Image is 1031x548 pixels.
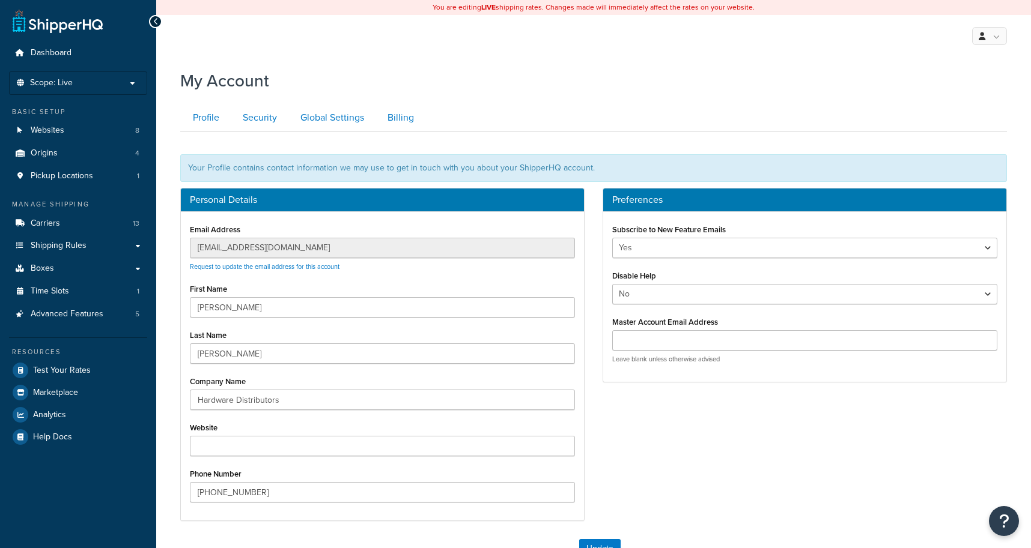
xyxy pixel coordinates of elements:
a: Websites 8 [9,119,147,142]
li: Time Slots [9,280,147,303]
a: Test Your Rates [9,360,147,381]
div: Basic Setup [9,107,147,117]
label: Company Name [190,377,246,386]
button: Open Resource Center [989,506,1019,536]
b: LIVE [481,2,496,13]
span: 5 [135,309,139,319]
a: Billing [375,104,424,131]
label: Email Address [190,225,240,234]
span: Shipping Rules [31,241,87,251]
a: Security [230,104,287,131]
label: Disable Help [612,271,656,280]
span: 8 [135,125,139,136]
label: Subscribe to New Feature Emails [612,225,726,234]
span: Advanced Features [31,309,103,319]
a: Marketplace [9,382,147,403]
div: Resources [9,347,147,357]
span: 1 [137,286,139,297]
span: Dashboard [31,48,71,58]
span: Websites [31,125,64,136]
span: Origins [31,148,58,158]
a: Pickup Locations 1 [9,165,147,187]
p: Leave blank unless otherwise advised [612,355,997,364]
a: Profile [180,104,229,131]
span: Carriers [31,218,60,229]
a: Time Slots 1 [9,280,147,303]
li: Advanced Features [9,303,147,325]
a: Dashboard [9,42,147,64]
a: Boxes [9,257,147,280]
a: Help Docs [9,426,147,448]
li: Origins [9,142,147,164]
h3: Preferences [612,194,997,205]
label: Last Name [190,331,227,340]
a: Analytics [9,404,147,426]
span: Boxes [31,263,54,274]
span: Pickup Locations [31,171,93,181]
span: 4 [135,148,139,158]
a: Shipping Rules [9,235,147,257]
a: Advanced Features 5 [9,303,147,325]
span: Help Docs [33,432,72,442]
h3: Personal Details [190,194,575,205]
span: 1 [137,171,139,181]
label: Master Account Email Address [612,318,718,327]
div: Your Profile contains contact information we may use to get in touch with you about your ShipperH... [180,154,1007,182]
label: Phone Number [190,469,242,478]
a: Carriers 13 [9,212,147,235]
label: First Name [190,285,227,294]
li: Pickup Locations [9,165,147,187]
label: Website [190,423,217,432]
li: Websites [9,119,147,142]
span: Time Slots [31,286,69,297]
span: Marketplace [33,388,78,398]
a: Origins 4 [9,142,147,164]
span: Test Your Rates [33,366,91,376]
a: Request to update the email address for this account [190,262,339,271]
span: Analytics [33,410,66,420]
h1: My Account [180,69,269,92]
span: Scope: Live [30,78,73,88]
a: ShipperHQ Home [13,9,103,33]
li: Carriers [9,212,147,235]
a: Global Settings [288,104,374,131]
span: 13 [133,218,139,229]
div: Manage Shipping [9,199,147,209]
